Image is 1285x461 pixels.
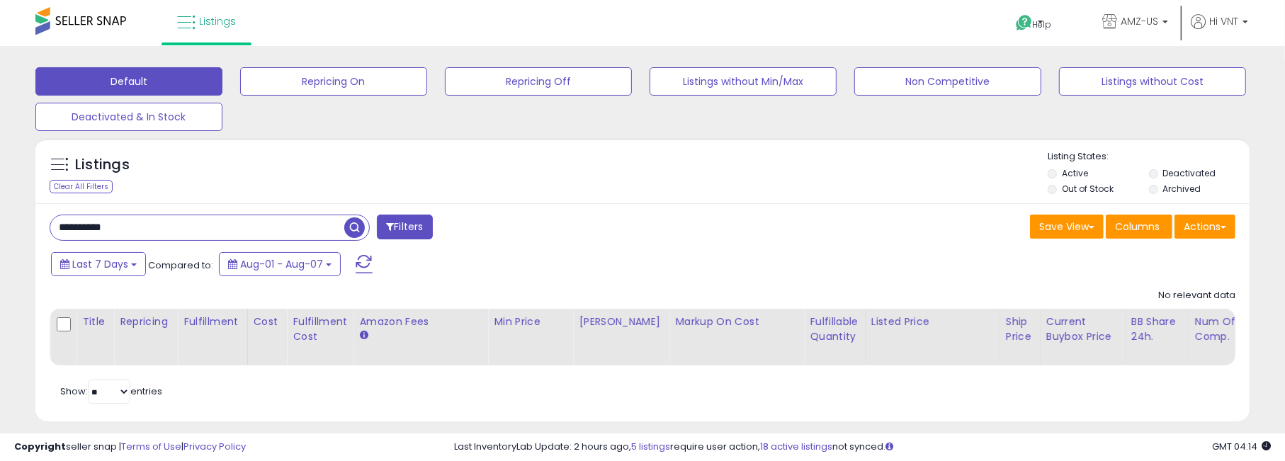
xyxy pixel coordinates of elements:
[35,103,222,131] button: Deactivated & In Stock
[810,314,859,344] div: Fulfillable Quantity
[1033,18,1052,30] span: Help
[1048,150,1250,164] p: Listing States:
[454,440,1271,454] div: Last InventoryLab Update: 2 hours ago, require user action, not synced.
[50,180,113,193] div: Clear All Filters
[1059,67,1246,96] button: Listings without Cost
[148,258,213,272] span: Compared to:
[82,314,108,329] div: Title
[14,440,246,454] div: seller snap | |
[60,385,162,398] span: Show: entries
[1131,314,1183,344] div: BB Share 24h.
[219,252,341,276] button: Aug-01 - Aug-07
[871,314,994,329] div: Listed Price
[494,314,567,329] div: Min Price
[854,67,1041,96] button: Non Competitive
[1115,220,1160,234] span: Columns
[631,440,670,453] a: 5 listings
[1046,314,1119,344] div: Current Buybox Price
[51,252,146,276] button: Last 7 Days
[1158,289,1235,302] div: No relevant data
[1015,14,1033,32] i: Get Help
[183,314,241,329] div: Fulfillment
[254,314,281,329] div: Cost
[445,67,632,96] button: Repricing Off
[669,309,804,365] th: The percentage added to the cost of goods (COGS) that forms the calculator for Min & Max prices.
[240,257,323,271] span: Aug-01 - Aug-07
[579,314,663,329] div: [PERSON_NAME]
[75,155,130,175] h5: Listings
[120,314,171,329] div: Repricing
[1121,14,1158,28] span: AMZ-US
[14,440,66,453] strong: Copyright
[1174,215,1235,239] button: Actions
[1212,440,1271,453] span: 2025-08-15 04:14 GMT
[760,440,832,453] a: 18 active listings
[1062,183,1114,195] label: Out of Stock
[293,314,347,344] div: Fulfillment Cost
[650,67,837,96] button: Listings without Min/Max
[1106,215,1172,239] button: Columns
[1062,167,1088,179] label: Active
[1030,215,1104,239] button: Save View
[359,314,482,329] div: Amazon Fees
[359,329,368,342] small: Amazon Fees.
[377,215,432,239] button: Filters
[199,14,236,28] span: Listings
[240,67,427,96] button: Repricing On
[1006,314,1034,344] div: Ship Price
[35,67,222,96] button: Default
[675,314,798,329] div: Markup on Cost
[1163,183,1201,195] label: Archived
[121,440,181,453] a: Terms of Use
[1163,167,1216,179] label: Deactivated
[72,257,128,271] span: Last 7 Days
[1191,14,1248,46] a: Hi VNT
[183,440,246,453] a: Privacy Policy
[1195,314,1247,344] div: Num of Comp.
[1004,4,1080,46] a: Help
[1209,14,1238,28] span: Hi VNT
